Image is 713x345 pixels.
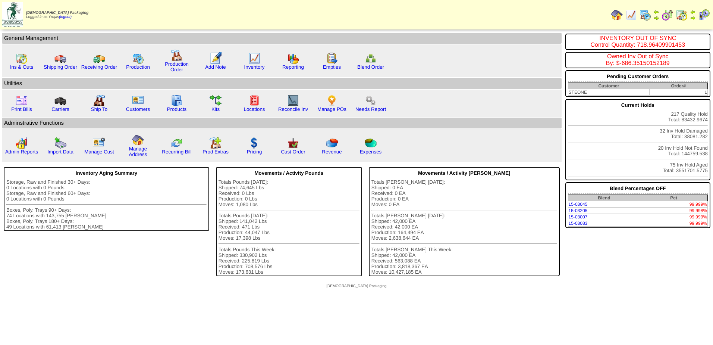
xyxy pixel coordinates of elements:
img: arrowright.gif [653,15,659,21]
div: Totals [PERSON_NAME] [DATE]: Shipped: 0 EA Received: 0 EA Production: 0 EA Moves: 0 EA Totals [PE... [371,179,557,275]
img: truck3.gif [54,94,66,106]
img: line_graph.gif [625,9,637,21]
a: Cust Order [281,149,305,155]
a: Receiving Order [81,64,117,70]
a: Add Note [205,64,226,70]
span: [DEMOGRAPHIC_DATA] Packaging [26,11,88,15]
th: Order# [649,83,707,89]
a: Manage POs [317,106,346,112]
a: Locations [244,106,265,112]
img: reconcile.gif [171,137,183,149]
img: managecust.png [92,137,106,149]
a: Recurring Bill [162,149,191,155]
a: Products [167,106,187,112]
img: line_graph.gif [248,52,260,64]
img: dollar.gif [248,137,260,149]
img: workorder.gif [326,52,338,64]
div: Current Holds [568,100,708,110]
a: Prod Extras [202,149,229,155]
div: Blend Percentages OFF [568,184,708,193]
td: Adminstrative Functions [2,118,562,128]
div: Owned Inv Out of Sync By: $-686.35150152189 [568,53,708,67]
img: calendarinout.gif [16,52,28,64]
a: Ship To [91,106,107,112]
img: workflow.png [365,94,377,106]
a: Customers [126,106,150,112]
a: Pricing [247,149,262,155]
div: INVENTORY OUT OF SYNC Control Quantity: 718.96409901453 [568,35,708,49]
a: 15-03083 [569,221,588,226]
a: Production [126,64,150,70]
a: Print Bills [11,106,32,112]
img: home.gif [132,134,144,146]
a: Empties [323,64,341,70]
img: calendarblend.gif [662,9,673,21]
img: graph2.png [16,137,28,149]
td: 99.999% [640,214,707,220]
a: Blend Order [357,64,384,70]
img: cabinet.gif [171,94,183,106]
a: Shipping Order [44,64,77,70]
div: Movements / Activity [PERSON_NAME] [371,168,557,178]
span: [DEMOGRAPHIC_DATA] Packaging [326,284,386,288]
a: Needs Report [355,106,386,112]
a: Inventory [244,64,265,70]
th: Blend [568,195,640,201]
img: calendarcustomer.gif [698,9,710,21]
td: 99.998% [640,208,707,214]
img: arrowleft.gif [690,9,696,15]
a: Expenses [360,149,382,155]
a: Manage Address [129,146,147,157]
img: import.gif [54,137,66,149]
a: (logout) [59,15,72,19]
a: Revenue [322,149,342,155]
img: invoice2.gif [16,94,28,106]
a: Reporting [282,64,304,70]
td: Utilities [2,78,562,89]
div: Inventory Aging Summary [6,168,207,178]
span: Logged in as Yrojas [26,11,88,19]
img: pie_chart2.png [365,137,377,149]
img: zoroco-logo-small.webp [2,2,23,27]
th: Pct [640,195,707,201]
img: truck.gif [54,52,66,64]
div: 217 Quality Hold Total: 83432.9674 32 Inv Hold Damaged Total: 38081.282 20 Inv Hold Not Found Tot... [565,99,710,180]
a: Production Order [165,61,189,72]
img: calendarprod.gif [639,9,651,21]
a: Admin Reports [5,149,38,155]
img: graph.gif [287,52,299,64]
td: 99.999% [640,220,707,227]
img: home.gif [611,9,623,21]
a: 15-03045 [569,202,588,207]
td: 99.999% [640,201,707,208]
img: factory2.gif [93,94,105,106]
td: 1 [649,89,707,96]
a: Reconcile Inv [278,106,308,112]
div: Movements / Activity Pounds [219,168,359,178]
img: arrowright.gif [690,15,696,21]
a: Ins & Outs [10,64,33,70]
img: network.png [365,52,377,64]
img: line_graph2.gif [287,94,299,106]
img: cust_order.png [287,137,299,149]
img: calendarprod.gif [132,52,144,64]
div: Pending Customer Orders [568,72,708,81]
div: Totals Pounds [DATE]: Shipped: 74,645 Lbs Received: 0 Lbs Production: 0 Lbs Moves: 1,080 Lbs Tota... [219,179,359,275]
a: Carriers [51,106,69,112]
img: calendarinout.gif [676,9,688,21]
a: 15-03007 [569,214,588,220]
th: Customer [568,83,649,89]
img: po.png [326,94,338,106]
img: prodextras.gif [210,137,222,149]
img: pie_chart.png [326,137,338,149]
img: arrowleft.gif [653,9,659,15]
img: customers.gif [132,94,144,106]
td: STEONE [568,89,649,96]
td: General Management [2,33,562,44]
img: workflow.gif [210,94,222,106]
img: factory.gif [171,49,183,61]
a: Import Data [47,149,73,155]
img: locations.gif [248,94,260,106]
a: Manage Cust [84,149,114,155]
a: 15-03205 [569,208,588,213]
